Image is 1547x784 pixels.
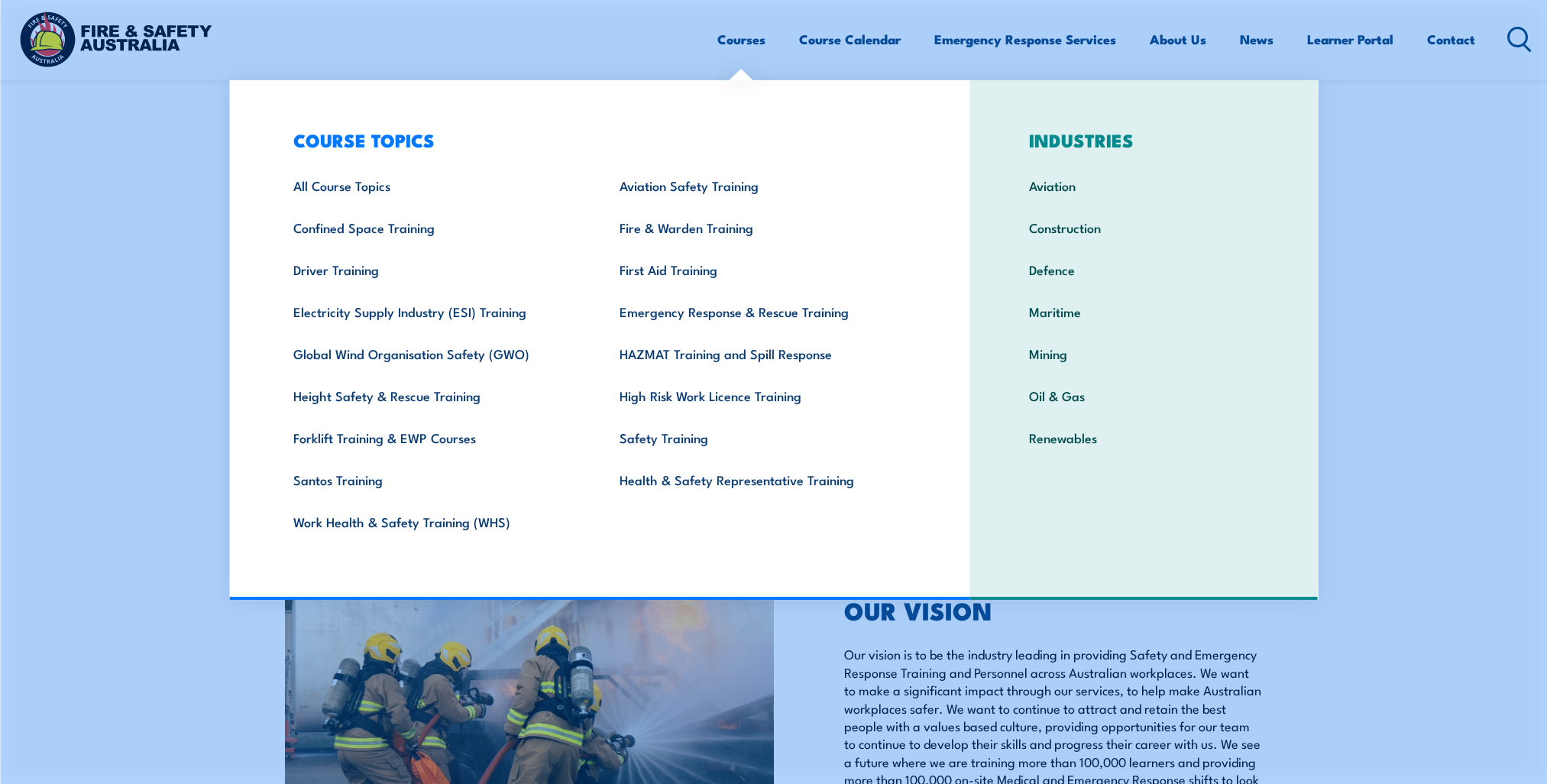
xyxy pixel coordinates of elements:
a: News [1240,19,1274,60]
a: Construction [1005,206,1283,248]
a: Defence [1005,248,1283,290]
a: Maritime [1005,290,1283,332]
a: Oil & Gas [1005,374,1283,416]
a: Mining [1005,332,1283,374]
a: Global Wind Organisation Safety (GWO) [270,332,596,374]
h3: INDUSTRIES [1005,129,1283,151]
a: Height Safety & Rescue Training [270,374,596,416]
a: Confined Space Training [270,206,596,248]
a: All Course Topics [270,164,596,206]
a: Aviation [1005,164,1283,206]
a: About Us [1150,19,1206,60]
a: High Risk Work Licence Training [596,374,922,416]
a: Safety Training [596,416,922,458]
a: Aviation Safety Training [596,164,922,206]
a: Work Health & Safety Training (WHS) [270,501,596,543]
a: Contact [1427,19,1475,60]
a: Emergency Response & Rescue Training [596,290,922,332]
a: Health & Safety Representative Training [596,458,922,501]
a: Course Calendar [799,19,901,60]
a: First Aid Training [596,248,922,290]
a: Driver Training [270,248,596,290]
a: Santos Training [270,458,596,501]
a: Forklift Training & EWP Courses [270,416,596,458]
a: Electricity Supply Industry (ESI) Training [270,290,596,332]
a: Renewables [1005,416,1283,458]
a: Learner Portal [1307,19,1393,60]
a: Courses [717,19,765,60]
h2: OUR VISION [844,599,1263,620]
a: Emergency Response Services [934,19,1116,60]
a: Fire & Warden Training [596,206,922,248]
h3: COURSE TOPICS [270,129,922,151]
a: HAZMAT Training and Spill Response [596,332,922,374]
